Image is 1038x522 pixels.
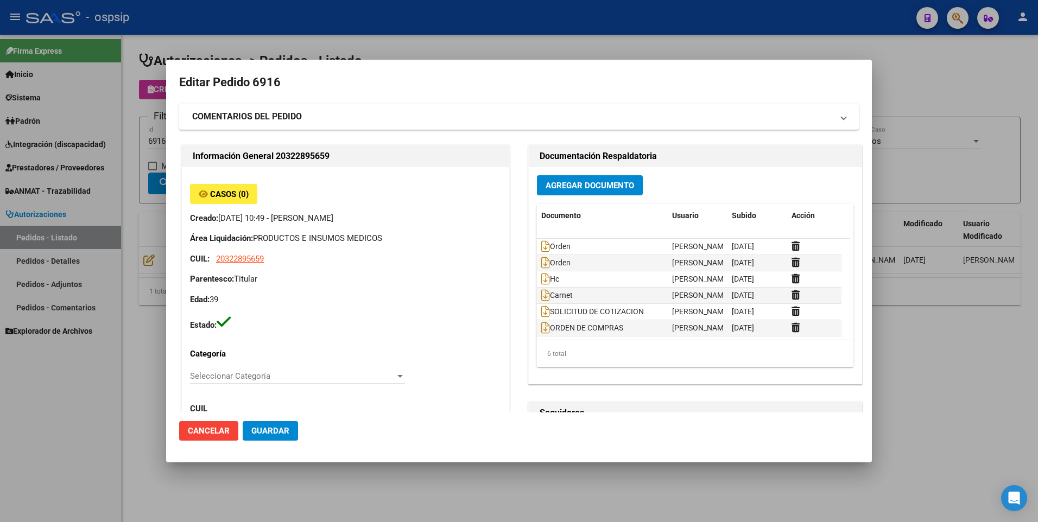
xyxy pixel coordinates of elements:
[190,295,210,304] strong: Edad:
[192,110,302,123] strong: COMENTARIOS DEL PEDIDO
[179,104,859,130] mat-expansion-panel-header: COMENTARIOS DEL PEDIDO
[190,403,283,415] p: CUIL
[216,254,264,264] span: 20322895659
[190,294,501,306] p: 39
[251,426,289,436] span: Guardar
[541,307,644,316] span: SOLICITUD DE COTIZACION
[179,72,859,93] h2: Editar Pedido 6916
[210,189,249,199] span: Casos (0)
[732,275,754,283] span: [DATE]
[541,258,571,267] span: Orden
[541,291,573,300] span: Carnet
[541,275,559,283] span: Hc
[1001,485,1027,511] div: Open Intercom Messenger
[179,421,238,441] button: Cancelar
[190,274,234,284] strong: Parentesco:
[787,204,841,227] datatable-header-cell: Acción
[190,254,210,264] strong: CUIL:
[537,204,668,227] datatable-header-cell: Documento
[672,307,730,316] span: [PERSON_NAME]
[537,340,853,367] div: 6 total
[190,232,501,245] p: PRODUCTOS E INSUMOS MEDICOS
[727,204,787,227] datatable-header-cell: Subido
[190,348,283,360] p: Categoría
[537,175,643,195] button: Agregar Documento
[540,150,851,163] h2: Documentación Respaldatoria
[190,213,218,223] strong: Creado:
[190,273,501,285] p: Titular
[672,211,699,220] span: Usuario
[732,242,754,251] span: [DATE]
[732,211,756,220] span: Subido
[792,211,815,220] span: Acción
[190,320,217,330] strong: Estado:
[541,242,571,251] span: Orden
[672,258,730,267] span: [PERSON_NAME]
[540,406,851,419] h2: Seguidores
[672,242,730,251] span: [PERSON_NAME]
[190,233,253,243] strong: Área Liquidación:
[732,323,754,332] span: [DATE]
[732,291,754,300] span: [DATE]
[546,181,634,190] span: Agregar Documento
[732,307,754,316] span: [DATE]
[190,184,257,204] button: Casos (0)
[190,371,395,381] span: Seleccionar Categoría
[188,426,230,436] span: Cancelar
[672,275,730,283] span: [PERSON_NAME]
[672,323,730,332] span: [PERSON_NAME]
[672,291,730,300] span: [PERSON_NAME]
[732,258,754,267] span: [DATE]
[243,421,298,441] button: Guardar
[541,323,623,332] span: ORDEN DE COMPRAS
[190,212,501,225] p: [DATE] 10:49 - [PERSON_NAME]
[541,211,581,220] span: Documento
[668,204,727,227] datatable-header-cell: Usuario
[193,150,498,163] h2: Información General 20322895659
